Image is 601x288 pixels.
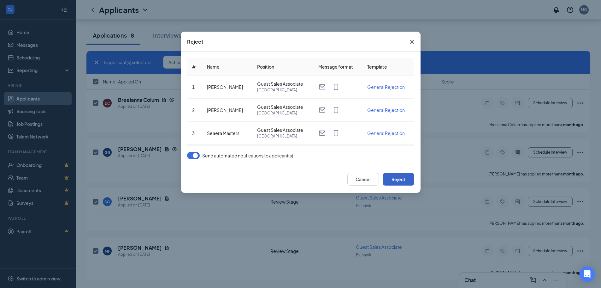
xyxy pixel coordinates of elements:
span: Guest Sales Associate [257,81,308,87]
span: [GEOGRAPHIC_DATA] [257,87,308,93]
button: General Rejection [367,130,405,137]
div: Open Intercom Messenger [580,267,595,282]
span: [GEOGRAPHIC_DATA] [257,110,308,116]
td: [PERSON_NAME] [202,145,252,168]
span: 1 [192,84,195,90]
button: Reject [383,173,414,186]
span: Guest Sales Associate [257,127,308,133]
span: General Rejection [367,84,405,90]
th: Template [362,58,414,76]
span: General Rejection [367,130,405,136]
span: Send automated notifications to applicant(s) [202,152,293,159]
button: Close [404,32,421,52]
svg: Email [318,83,326,91]
th: Position [252,58,313,76]
svg: Cross [408,38,416,46]
button: General Rejection [367,107,405,113]
span: 2 [192,107,195,113]
td: [PERSON_NAME] [202,76,252,99]
td: [PERSON_NAME] [202,99,252,122]
th: Name [202,58,252,76]
span: [GEOGRAPHIC_DATA] [257,133,308,139]
td: Seaera Masters [202,122,252,145]
th: Message format [313,58,362,76]
svg: MobileSms [332,106,340,114]
button: Cancel [347,173,379,186]
div: Reject [187,38,203,45]
span: 3 [192,130,195,136]
svg: Email [318,106,326,114]
svg: MobileSms [332,83,340,91]
button: General Rejection [367,83,405,90]
th: # [187,58,202,76]
svg: MobileSms [332,129,340,137]
svg: Email [318,129,326,137]
span: General Rejection [367,107,405,113]
span: Guest Sales Associate [257,104,308,110]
